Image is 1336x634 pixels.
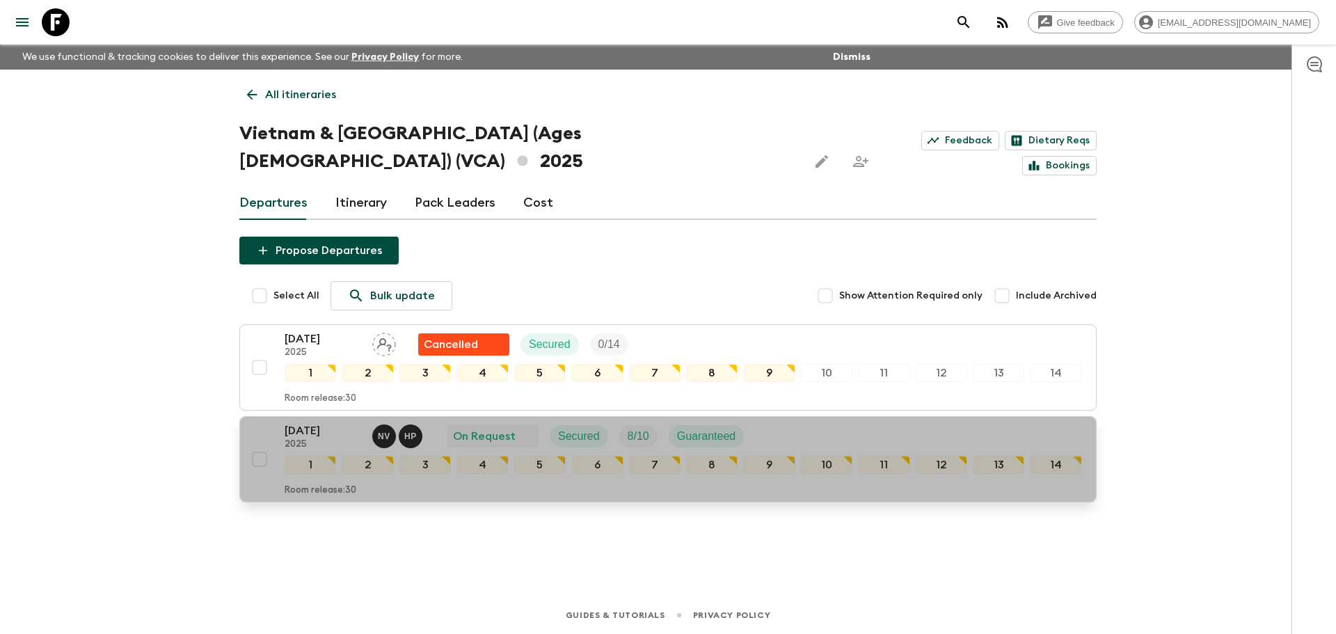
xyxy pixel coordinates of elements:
span: Select All [273,289,319,303]
div: Flash Pack cancellation [418,333,509,356]
a: Itinerary [335,187,387,220]
div: 7 [629,456,681,474]
a: Guides & Tutorials [566,608,665,623]
p: [DATE] [285,331,361,347]
div: 9 [743,364,795,382]
p: Secured [558,428,600,445]
div: 3 [399,456,451,474]
div: Trip Fill [619,425,658,447]
p: [DATE] [285,422,361,439]
h1: Vietnam & [GEOGRAPHIC_DATA] (Ages [DEMOGRAPHIC_DATA]) (VCA) 2025 [239,120,797,175]
span: Include Archived [1016,289,1097,303]
a: Bookings [1022,156,1097,175]
p: H P [404,431,417,442]
a: Pack Leaders [415,187,495,220]
div: Secured [520,333,579,356]
div: 1 [285,456,336,474]
div: 11 [858,364,909,382]
div: Trip Fill [590,333,628,356]
a: Feedback [921,131,999,150]
button: menu [8,8,36,36]
a: Departures [239,187,308,220]
p: We use functional & tracking cookies to deliver this experience. See our for more. [17,45,468,70]
span: Show Attention Required only [839,289,983,303]
div: 9 [743,456,795,474]
button: Dismiss [829,47,874,67]
span: Give feedback [1049,17,1122,28]
p: On Request [453,428,516,445]
a: Dietary Reqs [1005,131,1097,150]
a: Give feedback [1028,11,1123,33]
div: 13 [973,456,1024,474]
span: Nguyen Van Canh, Heng PringRathana [372,429,425,440]
p: 8 / 10 [628,428,649,445]
button: NVHP [372,425,425,448]
a: All itineraries [239,81,344,109]
button: Propose Departures [239,237,399,264]
p: Guaranteed [677,428,736,445]
div: 13 [973,364,1024,382]
span: [EMAIL_ADDRESS][DOMAIN_NAME] [1150,17,1319,28]
div: 5 [514,456,566,474]
a: Cost [523,187,553,220]
div: 4 [456,364,508,382]
a: Privacy Policy [351,52,419,62]
button: Edit this itinerary [808,148,836,175]
p: Cancelled [424,336,478,353]
div: 4 [456,456,508,474]
p: Secured [529,336,571,353]
div: 1 [285,364,336,382]
button: [DATE]2025Nguyen Van Canh, Heng PringRathanaOn RequestSecuredTrip FillGuaranteed12345678910111213... [239,416,1097,502]
p: 2025 [285,439,361,450]
div: 12 [916,456,967,474]
div: 5 [514,364,566,382]
a: Privacy Policy [693,608,770,623]
span: Assign pack leader [372,337,396,348]
p: Bulk update [370,287,435,304]
p: All itineraries [265,86,336,103]
p: N V [378,431,390,442]
div: 7 [629,364,681,382]
div: [EMAIL_ADDRESS][DOMAIN_NAME] [1134,11,1319,33]
p: Room release: 30 [285,393,356,404]
div: 10 [801,456,852,474]
div: 11 [858,456,909,474]
span: Share this itinerary [847,148,875,175]
div: 12 [916,364,967,382]
div: 6 [571,456,623,474]
div: 14 [1030,364,1081,382]
div: 14 [1030,456,1081,474]
div: 8 [686,364,738,382]
a: Bulk update [331,281,452,310]
div: 2 [342,456,393,474]
div: 3 [399,364,451,382]
p: Room release: 30 [285,485,356,496]
p: 2025 [285,347,361,358]
p: 0 / 14 [598,336,620,353]
div: 6 [571,364,623,382]
div: 2 [342,364,393,382]
div: 8 [686,456,738,474]
div: Secured [550,425,608,447]
button: [DATE]2025Assign pack leaderFlash Pack cancellationSecuredTrip Fill1234567891011121314Room releas... [239,324,1097,411]
button: search adventures [950,8,978,36]
div: 10 [801,364,852,382]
